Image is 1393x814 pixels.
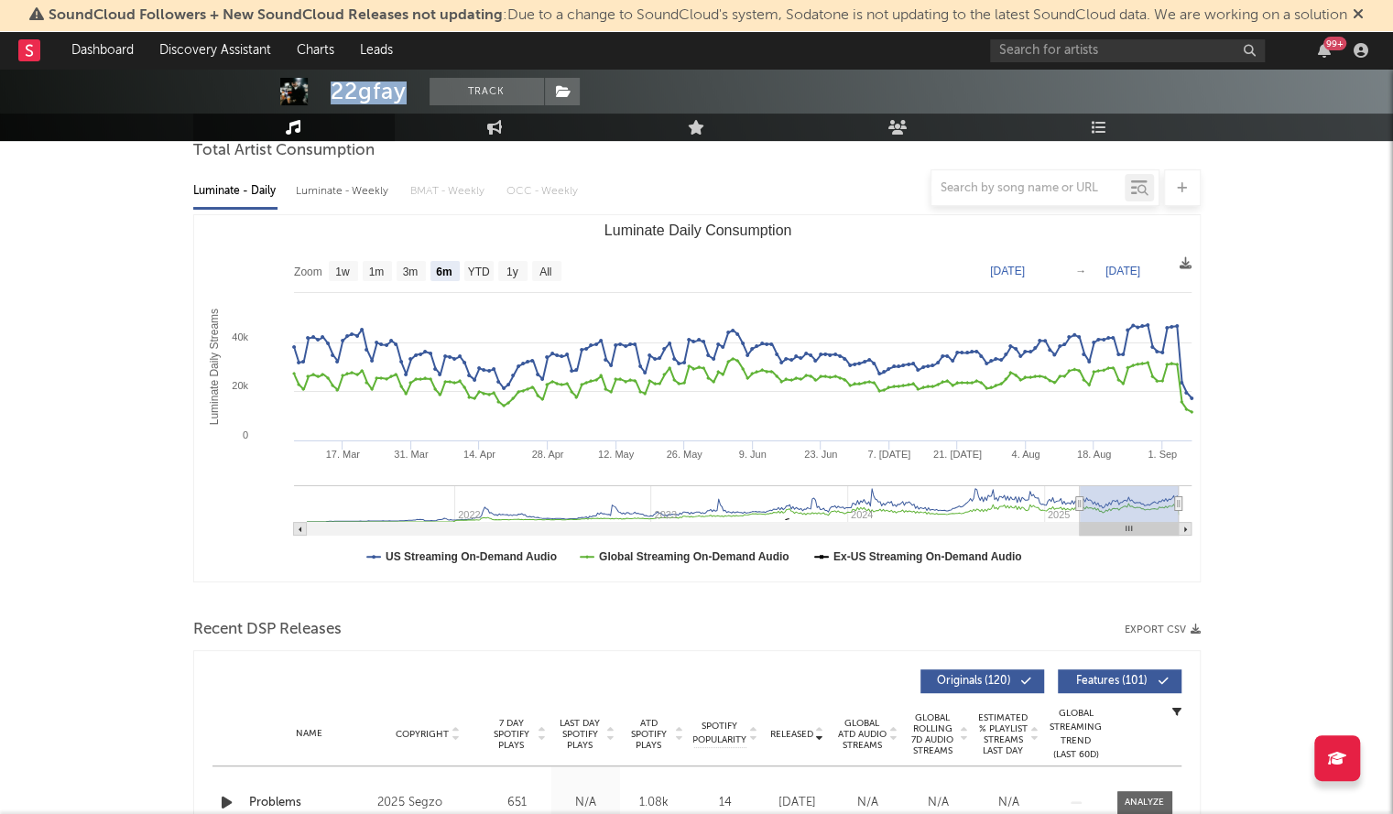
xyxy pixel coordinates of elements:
button: Features(101) [1058,669,1181,693]
text: 1y [506,266,517,278]
span: Released [770,729,813,740]
input: Search for artists [990,39,1265,62]
span: : Due to a change to SoundCloud's system, Sodatone is not updating to the latest SoundCloud data.... [49,8,1347,23]
text: YTD [467,266,489,278]
text: 17. Mar [325,449,360,460]
text: 1w [335,266,350,278]
text: 28. Apr [531,449,563,460]
text: All [539,266,551,278]
text: Ex-US Streaming On-Demand Audio [833,550,1021,563]
div: N/A [978,794,1039,812]
text: 23. Jun [804,449,837,460]
text: 1. Sep [1148,449,1177,460]
text: 31. Mar [394,449,429,460]
span: Copyright [396,729,449,740]
text: 0 [242,429,247,440]
div: 651 [487,794,547,812]
button: Track [430,78,544,105]
div: 1.08k [625,794,684,812]
a: Discovery Assistant [147,32,284,69]
span: Global ATD Audio Streams [837,718,887,751]
a: Leads [347,32,406,69]
text: 9. Jun [738,449,766,460]
text: 18. Aug [1076,449,1110,460]
div: N/A [908,794,969,812]
div: 2025 Segzo [377,792,477,814]
span: Recent DSP Releases [193,619,342,641]
span: Total Artist Consumption [193,140,375,162]
text: Zoom [294,266,322,278]
text: 26. May [666,449,702,460]
span: Estimated % Playlist Streams Last Day [978,712,1028,756]
text: → [1075,265,1086,277]
span: Features ( 101 ) [1070,676,1154,687]
svg: Luminate Daily Consumption [194,215,1201,581]
text: 21. [DATE] [932,449,981,460]
div: 99 + [1323,37,1346,50]
button: Originals(120) [920,669,1044,693]
text: [DATE] [990,265,1025,277]
button: Export CSV [1125,624,1201,635]
span: ATD Spotify Plays [625,718,673,751]
text: 20k [232,380,248,391]
div: 14 [693,794,757,812]
text: 1m [368,266,384,278]
text: Luminate Daily Streams [207,309,220,425]
text: 12. May [597,449,634,460]
text: [DATE] [1105,265,1140,277]
span: Dismiss [1353,8,1364,23]
text: US Streaming On-Demand Audio [386,550,557,563]
span: 7 Day Spotify Plays [487,718,536,751]
span: Global Rolling 7D Audio Streams [908,712,958,756]
text: 3m [402,266,418,278]
div: [DATE] [767,794,828,812]
text: 7. [DATE] [867,449,910,460]
div: Global Streaming Trend (Last 60D) [1049,707,1104,762]
text: Luminate Daily Consumption [604,222,791,238]
div: 22gfay [331,78,407,105]
div: N/A [837,794,898,812]
span: Spotify Popularity [692,720,746,747]
text: 4. Aug [1011,449,1039,460]
text: Global Streaming On-Demand Audio [598,550,789,563]
input: Search by song name or URL [931,181,1125,196]
text: 40k [232,331,248,342]
a: Charts [284,32,347,69]
text: 6m [436,266,452,278]
a: Dashboard [59,32,147,69]
a: Problems [249,794,369,812]
span: SoundCloud Followers + New SoundCloud Releases not updating [49,8,503,23]
div: Name [249,727,369,741]
span: Originals ( 120 ) [932,676,1017,687]
text: 14. Apr [463,449,495,460]
div: N/A [556,794,615,812]
button: 99+ [1318,43,1331,58]
span: Last Day Spotify Plays [556,718,604,751]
